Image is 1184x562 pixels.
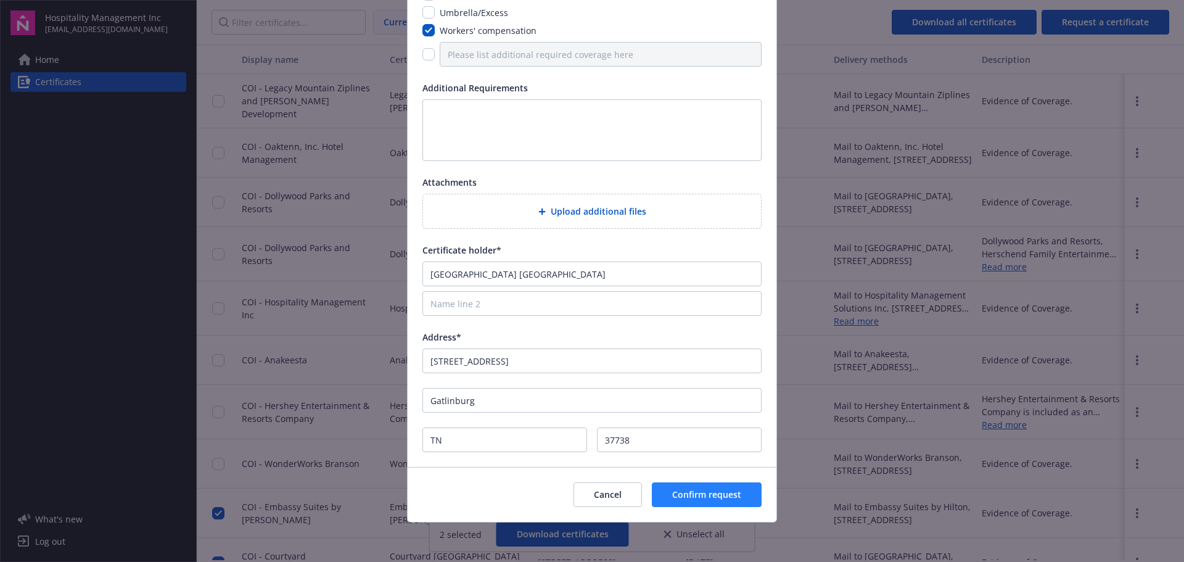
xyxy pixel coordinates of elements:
[551,205,646,218] span: Upload additional files
[422,194,762,229] div: Upload additional files
[573,482,642,507] button: Cancel
[422,176,477,188] span: Attachments
[597,428,762,452] input: Zip
[422,82,528,94] span: Additional Requirements
[422,331,461,343] span: Address*
[422,428,587,452] input: State
[440,7,508,19] span: Umbrella/Excess
[652,482,762,507] button: Confirm request
[422,262,762,286] input: Name line 1
[422,349,762,373] input: Street
[440,25,536,36] span: Workers' compensation
[422,291,762,316] input: Name line 2
[440,42,762,67] input: Please list additional required coverage here
[672,489,741,500] span: Confirm request
[594,489,622,500] span: Cancel
[422,244,501,256] span: Certificate holder*
[422,388,762,413] input: City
